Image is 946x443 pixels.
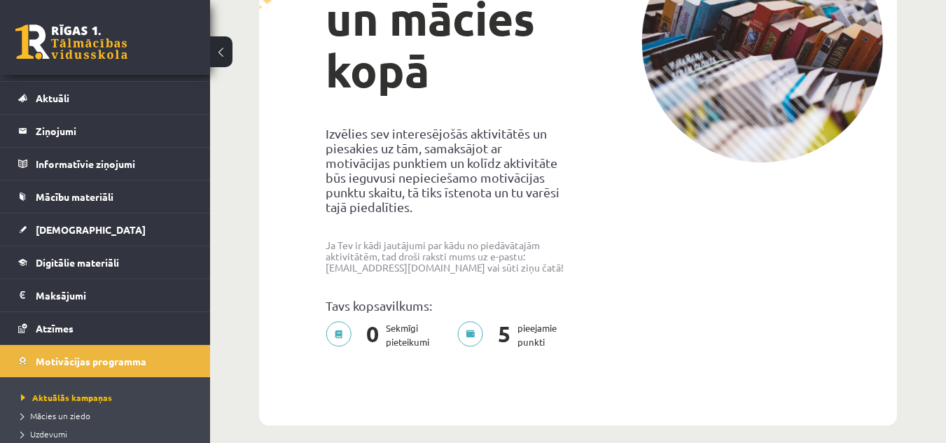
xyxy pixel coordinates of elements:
p: pieejamie punkti [457,321,565,349]
span: Mācies un ziedo [21,410,90,421]
p: Sekmīgi pieteikumi [326,321,438,349]
a: Informatīvie ziņojumi [18,148,193,180]
a: Ziņojumi [18,115,193,147]
span: 5 [491,321,517,349]
span: 0 [359,321,386,349]
span: Aktuāli [36,92,69,104]
a: Rīgas 1. Tālmācības vidusskola [15,24,127,59]
span: Mācību materiāli [36,190,113,203]
legend: Maksājumi [36,279,193,311]
span: [DEMOGRAPHIC_DATA] [36,223,146,236]
a: Aktuāli [18,82,193,114]
p: Ja Tev ir kādi jautājumi par kādu no piedāvātajām aktivitātēm, tad droši raksti mums uz e-pastu: ... [326,239,567,273]
span: Atzīmes [36,322,74,335]
p: Tavs kopsavilkums: [326,298,567,313]
a: Uzdevumi [21,428,196,440]
span: Motivācijas programma [36,355,146,367]
p: Izvēlies sev interesējošās aktivitātēs un piesakies uz tām, samaksājot ar motivācijas punktiem un... [326,126,567,214]
a: [DEMOGRAPHIC_DATA] [18,213,193,246]
legend: Informatīvie ziņojumi [36,148,193,180]
span: Aktuālās kampaņas [21,392,112,403]
a: Aktuālās kampaņas [21,391,196,404]
span: Digitālie materiāli [36,256,119,269]
a: Mācību materiāli [18,181,193,213]
a: Atzīmes [18,312,193,344]
legend: Ziņojumi [36,115,193,147]
a: Motivācijas programma [18,345,193,377]
span: Uzdevumi [21,428,67,440]
a: Mācies un ziedo [21,409,196,422]
a: Maksājumi [18,279,193,311]
a: Digitālie materiāli [18,246,193,279]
